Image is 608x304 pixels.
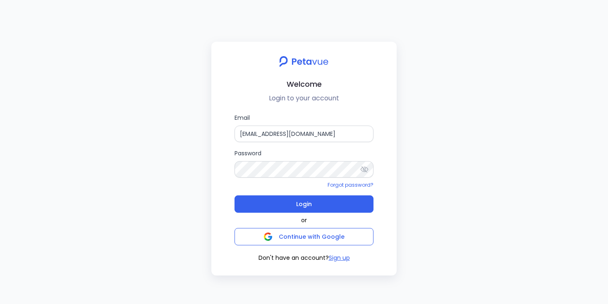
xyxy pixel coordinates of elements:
[218,78,390,90] h2: Welcome
[235,113,373,142] label: Email
[259,254,329,262] span: Don't have an account?
[235,161,373,178] input: Password
[279,233,345,241] span: Continue with Google
[235,126,373,142] input: Email
[274,52,334,71] img: petavue logo
[328,181,373,188] a: Forgot password?
[235,228,373,245] button: Continue with Google
[218,93,390,103] p: Login to your account
[301,216,307,225] span: or
[296,198,312,210] span: Login
[235,149,373,178] label: Password
[235,195,373,213] button: Login
[329,254,350,262] button: Sign up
